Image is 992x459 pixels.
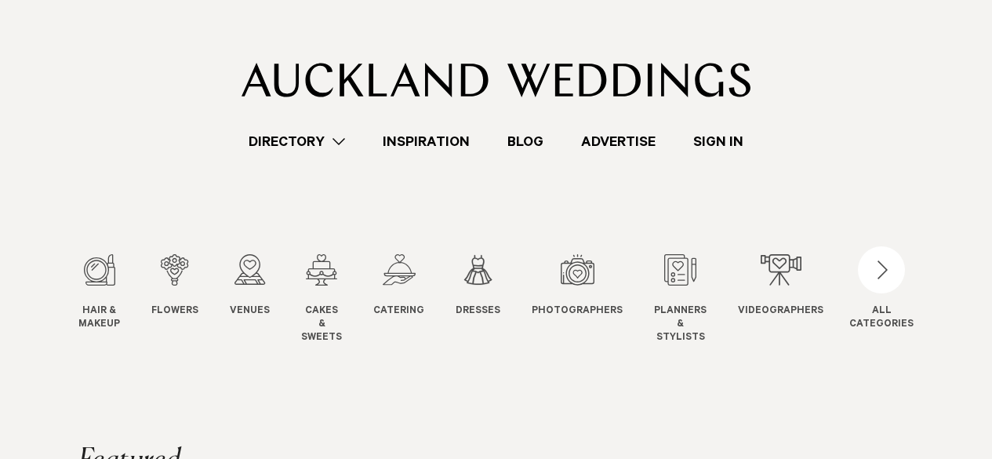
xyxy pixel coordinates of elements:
[364,131,489,152] a: Inspiration
[301,305,342,344] span: Cakes & Sweets
[849,254,914,328] button: ALLCATEGORIES
[373,254,424,319] a: Catering
[230,254,270,319] a: Venues
[738,254,855,344] swiper-slide: 9 / 12
[562,131,674,152] a: Advertise
[151,254,198,319] a: Flowers
[78,305,120,332] span: Hair & Makeup
[532,254,654,344] swiper-slide: 7 / 12
[456,305,500,319] span: Dresses
[301,254,342,344] a: Cakes & Sweets
[151,305,198,319] span: Flowers
[532,254,623,319] a: Photographers
[242,63,750,97] img: Auckland Weddings Logo
[532,305,623,319] span: Photographers
[654,305,707,344] span: Planners & Stylists
[738,254,823,319] a: Videographers
[489,131,562,152] a: Blog
[674,131,762,152] a: Sign In
[78,254,151,344] swiper-slide: 1 / 12
[78,254,120,332] a: Hair & Makeup
[654,254,738,344] swiper-slide: 8 / 12
[230,131,364,152] a: Directory
[230,305,270,319] span: Venues
[654,254,707,344] a: Planners & Stylists
[456,254,500,319] a: Dresses
[301,254,373,344] swiper-slide: 4 / 12
[373,254,456,344] swiper-slide: 5 / 12
[456,254,532,344] swiper-slide: 6 / 12
[849,305,914,332] div: ALL CATEGORIES
[230,254,301,344] swiper-slide: 3 / 12
[151,254,230,344] swiper-slide: 2 / 12
[373,305,424,319] span: Catering
[738,305,823,319] span: Videographers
